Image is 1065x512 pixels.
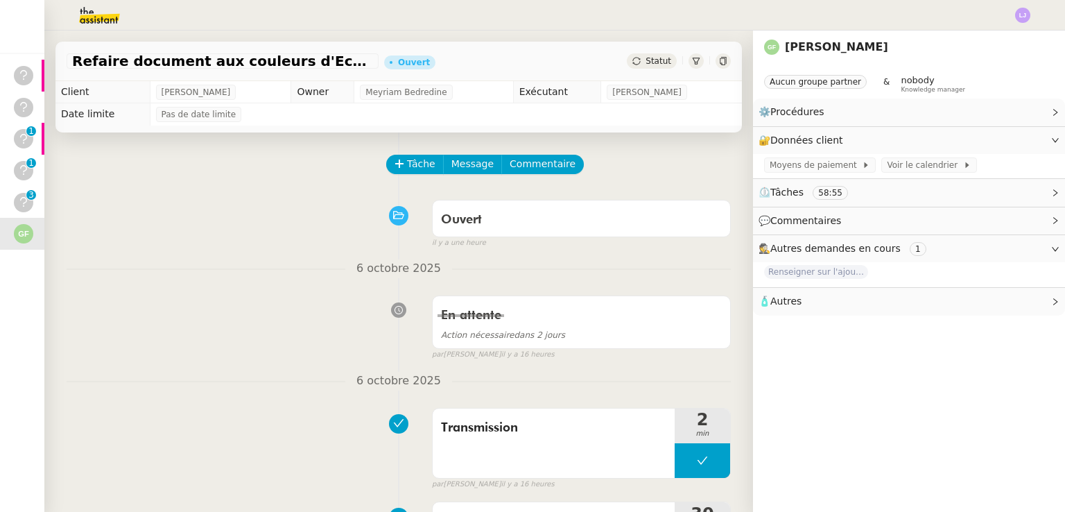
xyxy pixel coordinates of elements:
span: ⏲️ [759,187,860,198]
span: Procédures [770,106,824,117]
span: Voir le calendrier [887,158,962,172]
td: Date limite [55,103,150,126]
p: 3 [28,190,34,203]
span: ⚙️ [759,104,831,120]
span: 2 [675,411,730,428]
span: 🧴 [759,296,802,307]
small: [PERSON_NAME] [432,479,555,490]
span: dans 2 jours [441,330,565,340]
button: Tâche [386,155,444,174]
span: 🔐 [759,133,849,148]
span: 💬 [759,215,847,226]
span: Autres demandes en cours [770,243,901,254]
div: 🕵️Autres demandes en cours 1 [753,235,1065,262]
span: il y a une heure [432,237,486,249]
div: 💬Commentaires [753,207,1065,234]
td: Client [55,81,150,103]
nz-badge-sup: 1 [26,126,36,136]
span: Knowledge manager [901,86,965,94]
p: 1 [28,158,34,171]
span: min [675,428,730,440]
td: Owner [291,81,354,103]
span: Moyens de paiement [770,158,862,172]
span: En attente [441,309,501,322]
span: & [883,75,890,93]
span: 🕵️ [759,243,932,254]
div: 🔐Données client [753,127,1065,154]
span: Renseigner sur l'ajout de lignes fibre [764,265,868,279]
nz-tag: 58:55 [813,186,848,200]
span: Tâches [770,187,804,198]
img: svg [14,224,33,244]
span: il y a 16 heures [501,479,555,490]
span: Refaire document aux couleurs d'Econergie [72,54,373,68]
span: [PERSON_NAME] [162,85,231,99]
span: Ouvert [441,214,482,226]
span: Tâche [407,156,435,172]
span: Commentaires [770,215,841,226]
nz-badge-sup: 1 [26,158,36,168]
span: Statut [646,56,671,66]
app-user-label: Knowledge manager [901,75,965,93]
small: [PERSON_NAME] [432,349,555,361]
span: Meyriam Bedredine [365,85,447,99]
span: Action nécessaire [441,330,514,340]
div: ⚙️Procédures [753,99,1065,126]
span: il y a 16 heures [501,349,555,361]
nz-tag: 1 [910,242,926,256]
button: Commentaire [501,155,584,174]
span: nobody [901,75,934,85]
span: Pas de date limite [162,108,236,121]
nz-badge-sup: 3 [26,190,36,200]
div: ⏲️Tâches 58:55 [753,179,1065,206]
div: 🧴Autres [753,288,1065,315]
span: Message [451,156,494,172]
img: svg [1015,8,1030,23]
span: 6 octobre 2025 [345,259,452,278]
span: par [432,479,444,490]
a: [PERSON_NAME] [785,40,888,53]
p: 1 [28,126,34,139]
span: Données client [770,135,843,146]
div: Ouvert [398,58,430,67]
span: Autres [770,296,802,307]
span: [PERSON_NAME] [612,85,682,99]
button: Message [443,155,502,174]
span: Transmission [441,418,666,438]
span: Commentaire [510,156,575,172]
nz-tag: Aucun groupe partner [764,75,867,89]
img: svg [764,40,779,55]
span: 6 octobre 2025 [345,372,452,391]
span: par [432,349,444,361]
td: Exécutant [513,81,601,103]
